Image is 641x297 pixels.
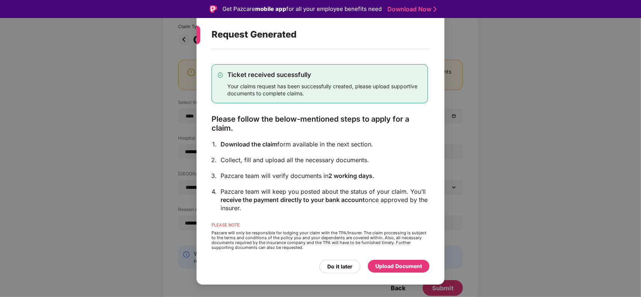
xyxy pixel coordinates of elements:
[327,262,352,271] div: Do it later
[210,5,217,13] img: Logo
[328,172,374,179] span: 2 working days.
[227,83,422,97] div: Your claims request has been successfully created, please upload supportive documents to complete...
[255,5,286,12] strong: mobile app
[212,223,428,231] div: PLEASE NOTE
[221,156,428,164] div: Collect, fill and upload all the necessary documents.
[227,71,422,79] div: Ticket received sucessfully
[211,156,217,164] div: 2.
[222,5,382,14] div: Get Pazcare for all your employee benefits need
[221,196,365,204] span: receive the payment directly to your bank account
[221,172,428,180] div: Pazcare team will verify documents in
[387,5,434,13] a: Download Now
[212,231,428,250] div: Pazcare will only be responsible for lodging your claim with the TPA/Insurer. The claim processin...
[221,187,428,212] div: Pazcare team will keep you posted about the status of your claim. You’ll once approved by the ins...
[375,262,422,270] div: Upload Document
[211,172,217,180] div: 3.
[212,187,217,196] div: 4.
[221,140,428,148] div: form available in the next section.
[212,115,428,133] div: Please follow the below-mentioned steps to apply for a claim.
[434,5,437,13] img: Stroke
[212,20,411,49] div: Request Generated
[212,140,217,148] div: 1.
[218,72,223,77] img: svg+xml;base64,PHN2ZyB4bWxucz0iaHR0cDovL3d3dy53My5vcmcvMjAwMC9zdmciIHdpZHRoPSIxMy4zMzMiIGhlaWdodD...
[221,140,277,148] span: Download the claim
